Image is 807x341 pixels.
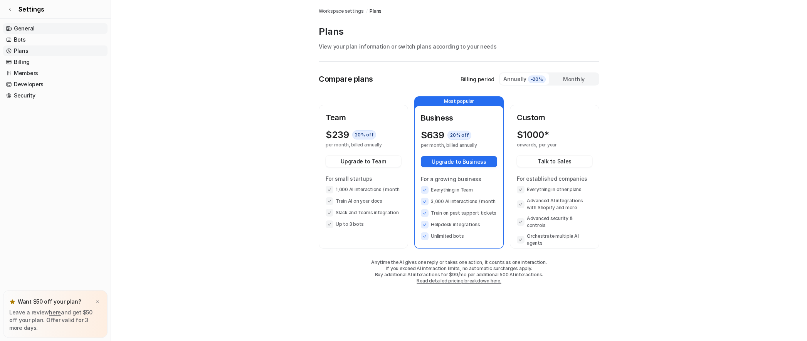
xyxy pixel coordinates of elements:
p: Compare plans [319,73,373,85]
div: Annually [503,75,546,83]
p: Most popular [415,97,503,106]
li: Train AI on your docs [326,197,401,205]
button: Upgrade to Business [421,156,497,167]
li: Helpdesk integrations [421,221,497,228]
span: / [366,8,368,15]
p: For small startups [326,175,401,183]
a: Plans [3,45,108,56]
a: Billing [3,57,108,67]
li: Unlimited bots [421,232,497,240]
p: Leave a review and get $50 off your plan. Offer valid for 3 more days. [9,309,101,332]
button: Talk to Sales [517,156,592,167]
li: Orchestrate multiple AI agents [517,233,592,247]
li: Advanced security & controls [517,215,592,229]
div: Monthly [549,74,599,85]
p: For a growing business [421,175,497,183]
p: Team [326,112,401,123]
a: here [49,309,61,316]
p: $ 639 [421,130,444,141]
a: Security [3,90,108,101]
button: Upgrade to Team [326,156,401,167]
li: Train on past support tickets [421,209,497,217]
p: per month, billed annually [421,142,483,148]
img: star [9,299,15,305]
p: onwards, per year [517,142,578,148]
a: Plans [370,8,382,15]
img: x [95,299,100,304]
a: General [3,23,108,34]
p: View your plan information or switch plans according to your needs [319,42,599,50]
li: 3,000 AI interactions / month [421,198,497,205]
a: Members [3,68,108,79]
span: 20 % off [352,130,376,139]
a: Bots [3,34,108,45]
li: Advanced AI integrations with Shopify and more [517,197,592,211]
p: Plans [319,25,599,38]
a: Read detailed pricing breakdown here. [417,278,501,284]
p: Billing period [461,75,494,83]
p: $ 1000* [517,129,549,140]
p: Want $50 off your plan? [18,298,81,306]
a: Workspace settings [319,8,364,15]
p: $ 239 [326,129,349,140]
span: -20% [528,76,546,83]
span: Settings [18,5,44,14]
li: Everything in Team [421,186,497,194]
p: Business [421,112,497,124]
p: Anytime the AI gives one reply or takes one action, it counts as one interaction. [319,259,599,265]
p: per month, billed annually [326,142,387,148]
p: Buy additional AI interactions for $99/mo per additional 500 AI interactions. [319,272,599,278]
span: 20 % off [447,131,471,140]
li: Up to 3 bots [326,220,401,228]
li: Everything in other plans [517,186,592,193]
p: If you exceed AI interaction limits, no automatic surcharges apply. [319,265,599,272]
li: Slack and Teams integration [326,209,401,217]
p: For established companies [517,175,592,183]
li: 1,000 AI interactions / month [326,186,401,193]
p: Custom [517,112,592,123]
a: Developers [3,79,108,90]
